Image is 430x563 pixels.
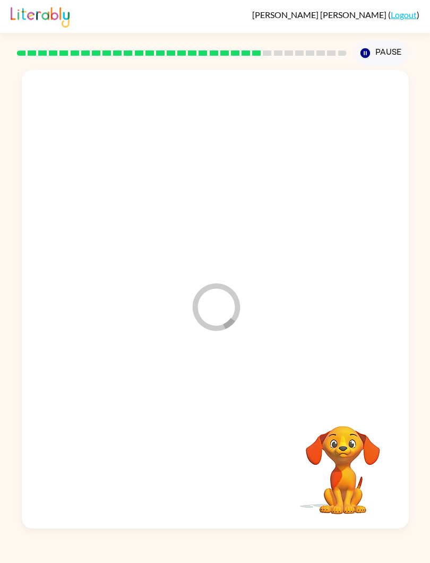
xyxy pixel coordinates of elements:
[11,4,70,28] img: Literably
[355,41,409,65] button: Pause
[252,10,388,20] span: [PERSON_NAME] [PERSON_NAME]
[290,410,396,516] video: Your browser must support playing .mp4 files to use Literably. Please try using another browser.
[391,10,417,20] a: Logout
[252,10,419,20] div: ( )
